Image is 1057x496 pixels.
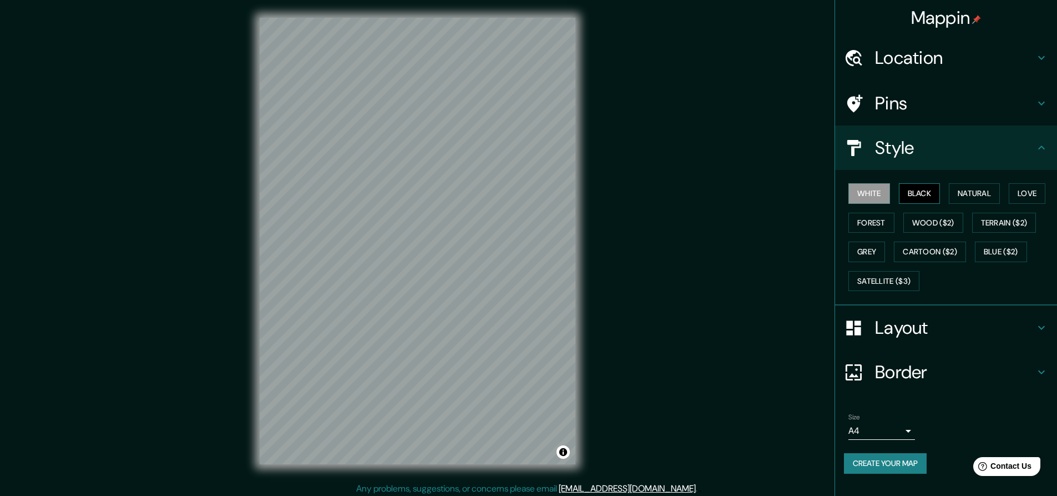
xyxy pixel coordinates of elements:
[848,183,890,204] button: White
[835,81,1057,126] div: Pins
[972,213,1036,233] button: Terrain ($2)
[972,15,981,24] img: pin-icon.png
[844,453,927,474] button: Create your map
[875,92,1035,114] h4: Pins
[835,305,1057,350] div: Layout
[835,350,1057,394] div: Border
[875,137,1035,159] h4: Style
[975,242,1027,262] button: Blue ($2)
[1009,183,1045,204] button: Love
[848,422,915,440] div: A4
[875,361,1035,383] h4: Border
[848,271,919,292] button: Satellite ($3)
[848,413,860,422] label: Size
[699,482,701,495] div: .
[356,482,697,495] p: Any problems, suggestions, or concerns please email .
[958,453,1045,484] iframe: Help widget launcher
[697,482,699,495] div: .
[894,242,966,262] button: Cartoon ($2)
[559,483,696,494] a: [EMAIL_ADDRESS][DOMAIN_NAME]
[875,317,1035,339] h4: Layout
[260,18,575,464] canvas: Map
[835,126,1057,170] div: Style
[899,183,940,204] button: Black
[911,7,982,29] h4: Mappin
[903,213,963,233] button: Wood ($2)
[949,183,1000,204] button: Natural
[835,36,1057,80] div: Location
[875,47,1035,69] h4: Location
[848,213,894,233] button: Forest
[557,445,570,459] button: Toggle attribution
[848,242,885,262] button: Grey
